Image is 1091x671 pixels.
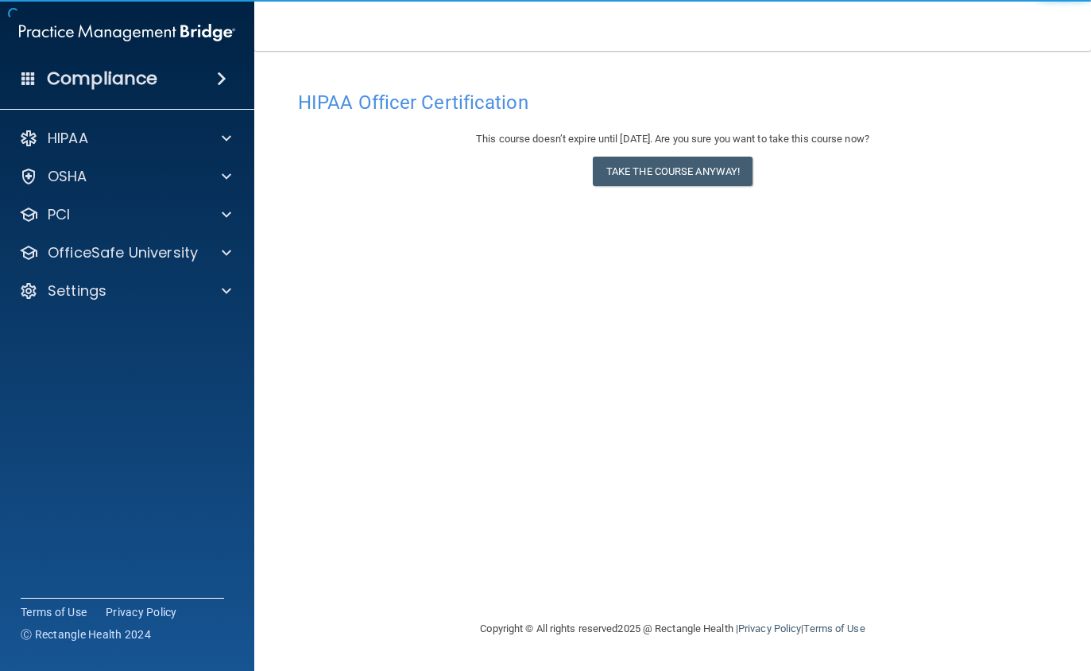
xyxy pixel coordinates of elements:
[803,623,865,634] a: Terms of Use
[48,129,88,148] p: HIPAA
[738,623,801,634] a: Privacy Policy
[48,167,87,186] p: OSHA
[106,604,177,620] a: Privacy Policy
[19,17,235,48] img: PMB logo
[298,92,1047,113] h4: HIPAA Officer Certification
[48,205,70,224] p: PCI
[47,68,157,90] h4: Compliance
[19,129,231,148] a: HIPAA
[298,130,1047,149] div: This course doesn’t expire until [DATE]. Are you sure you want to take this course now?
[383,603,963,654] div: Copyright © All rights reserved 2025 @ Rectangle Health | |
[21,626,151,642] span: Ⓒ Rectangle Health 2024
[21,604,87,620] a: Terms of Use
[593,157,752,186] button: Take the course anyway!
[48,243,198,262] p: OfficeSafe University
[19,167,231,186] a: OSHA
[19,281,231,301] a: Settings
[19,205,231,224] a: PCI
[19,243,231,262] a: OfficeSafe University
[48,281,106,301] p: Settings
